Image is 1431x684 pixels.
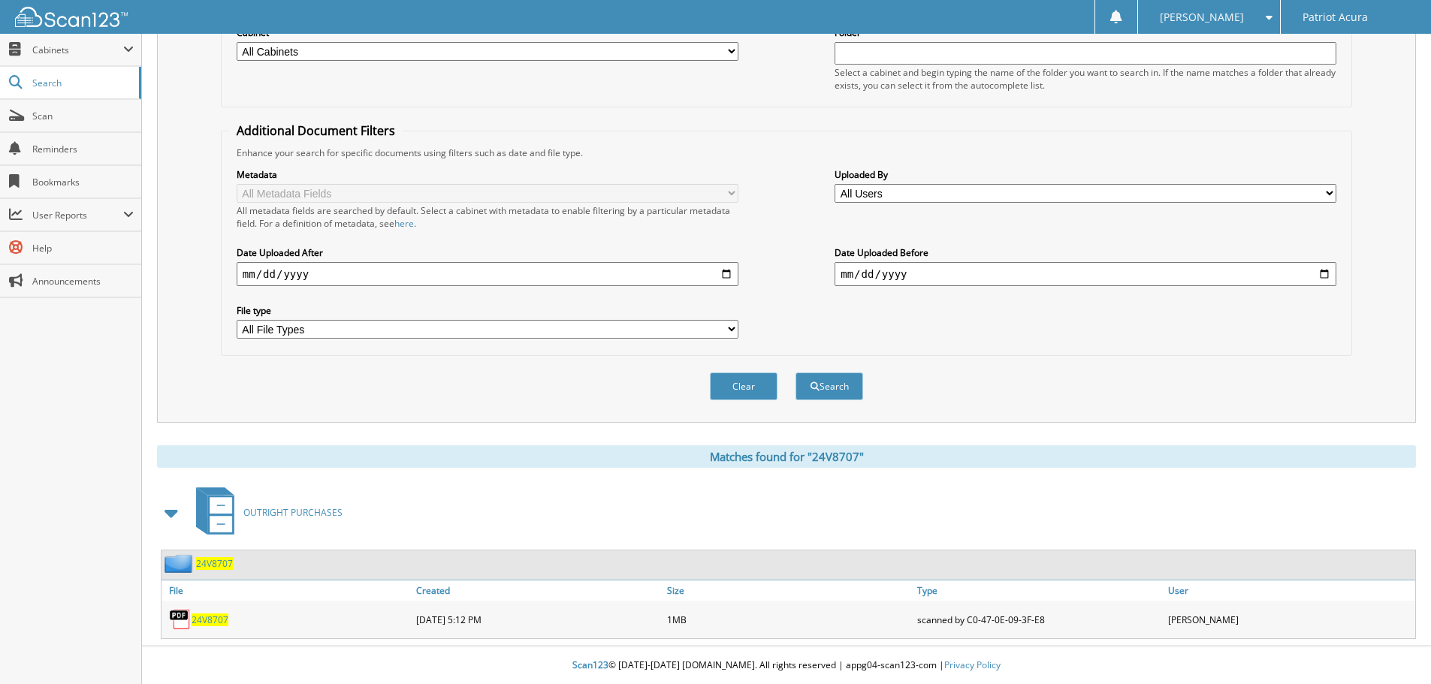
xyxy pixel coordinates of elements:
span: Scan [32,110,134,122]
input: end [835,262,1336,286]
div: 1MB [663,604,914,634]
span: Cabinets [32,44,123,56]
div: All metadata fields are searched by default. Select a cabinet with metadata to enable filtering b... [237,204,738,230]
div: © [DATE]-[DATE] [DOMAIN_NAME]. All rights reserved | appg04-scan123-com | [142,647,1431,684]
span: Scan123 [572,658,608,671]
button: Clear [710,372,777,400]
span: User Reports [32,209,123,221]
span: OUTRIGHT PURCHASES [243,506,343,519]
a: User [1164,580,1415,601]
img: PDF.png [169,608,192,631]
a: Privacy Policy [944,658,1001,671]
div: [PERSON_NAME] [1164,604,1415,634]
div: Select a cabinet and begin typing the name of the folder you want to search in. If the name match... [835,66,1336,92]
a: Size [663,580,914,601]
div: [DATE] 5:12 PM [412,604,663,634]
div: Matches found for "24V8707" [157,445,1416,468]
div: scanned by C0-47-0E-09-3F-E8 [913,604,1164,634]
span: [PERSON_NAME] [1160,13,1244,22]
a: 24V8707 [196,557,233,570]
span: Patriot Acura [1303,13,1368,22]
img: scan123-logo-white.svg [15,7,128,27]
label: Date Uploaded After [237,246,738,259]
iframe: Chat Widget [1356,612,1431,684]
input: start [237,262,738,286]
button: Search [796,372,863,400]
span: Reminders [32,143,134,155]
a: OUTRIGHT PURCHASES [187,483,343,542]
label: Metadata [237,168,738,181]
span: Bookmarks [32,176,134,188]
label: File type [237,304,738,317]
a: Type [913,580,1164,601]
span: Search [32,77,131,89]
a: 24V8707 [192,613,228,626]
legend: Additional Document Filters [229,122,403,139]
a: Created [412,580,663,601]
a: File [162,580,412,601]
label: Uploaded By [835,168,1336,181]
label: Date Uploaded Before [835,246,1336,259]
img: folder2.png [165,554,196,573]
a: here [394,217,414,230]
span: Help [32,242,134,255]
div: Enhance your search for specific documents using filters such as date and file type. [229,146,1344,159]
span: Announcements [32,275,134,288]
